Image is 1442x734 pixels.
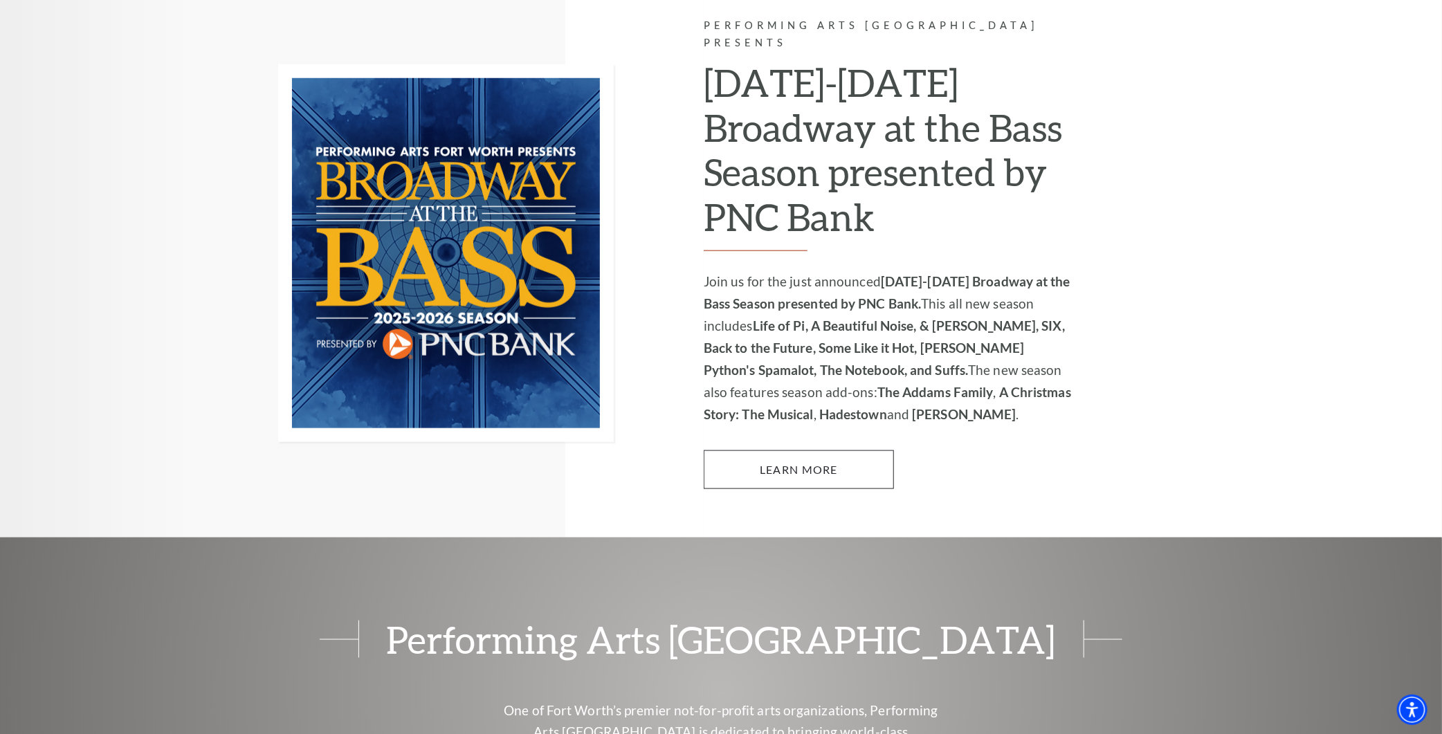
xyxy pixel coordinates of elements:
[912,406,1016,422] strong: [PERSON_NAME]
[819,406,887,422] strong: Hadestown
[704,60,1074,251] h2: [DATE]-[DATE] Broadway at the Bass Season presented by PNC Bank
[1397,695,1427,725] div: Accessibility Menu
[358,621,1084,658] span: Performing Arts [GEOGRAPHIC_DATA]
[877,384,994,400] strong: The Addams Family
[278,64,614,442] img: Performing Arts Fort Worth Presents
[704,17,1074,52] p: Performing Arts [GEOGRAPHIC_DATA] Presents
[704,450,894,489] a: Learn More 2025-2026 Broadway at the Bass Season presented by PNC Bank
[704,384,1071,422] strong: A Christmas Story: The Musical
[704,270,1074,425] p: Join us for the just announced This all new season includes The new season also features season a...
[704,318,1065,378] strong: Life of Pi, A Beautiful Noise, & [PERSON_NAME], SIX, Back to the Future, Some Like it Hot, [PERSO...
[704,273,1070,311] strong: [DATE]-[DATE] Broadway at the Bass Season presented by PNC Bank.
